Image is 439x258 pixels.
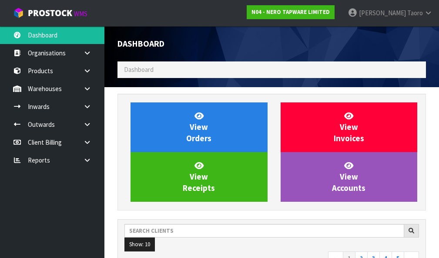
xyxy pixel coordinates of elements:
span: Dashboard [124,65,154,74]
img: cube-alt.png [13,7,24,18]
a: ViewReceipts [131,152,268,202]
small: WMS [74,10,87,18]
a: ViewAccounts [281,152,418,202]
span: View Orders [186,111,211,143]
span: View Invoices [334,111,364,143]
span: Dashboard [117,38,164,49]
span: View Accounts [332,160,365,193]
span: ProStock [28,7,72,19]
span: [PERSON_NAME] [359,9,406,17]
a: N04 - NERO TAPWARE LIMITED [247,5,335,19]
a: ViewInvoices [281,102,418,152]
strong: N04 - NERO TAPWARE LIMITED [251,8,330,16]
span: View Receipts [183,160,215,193]
a: ViewOrders [131,102,268,152]
input: Search clients [124,224,404,238]
button: Show: 10 [124,238,155,251]
span: Taoro [407,9,423,17]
